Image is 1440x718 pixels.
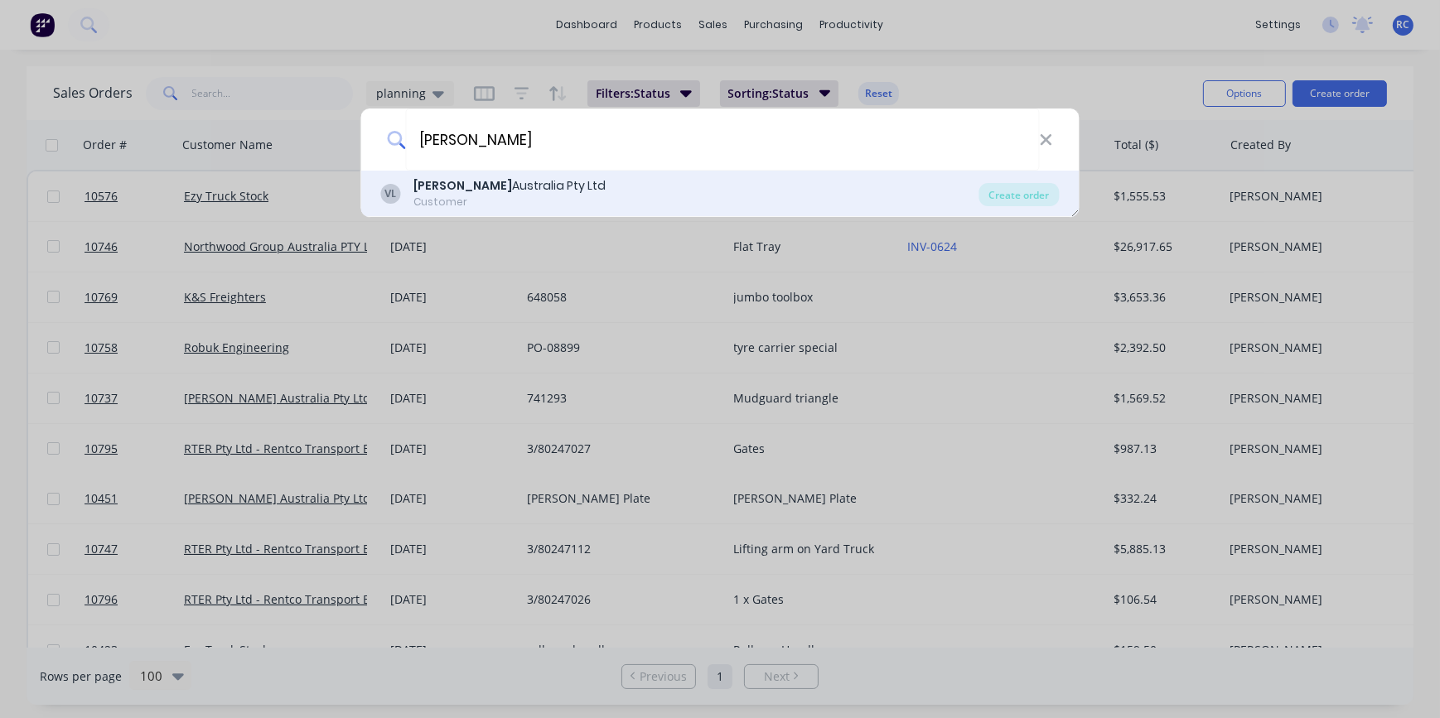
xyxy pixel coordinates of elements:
b: [PERSON_NAME] [414,177,513,194]
div: Customer [414,195,606,210]
div: Australia Pty Ltd [414,177,606,195]
input: Enter a customer name to create a new order... [405,108,1039,171]
div: VL [381,184,401,204]
div: Create order [979,183,1060,206]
